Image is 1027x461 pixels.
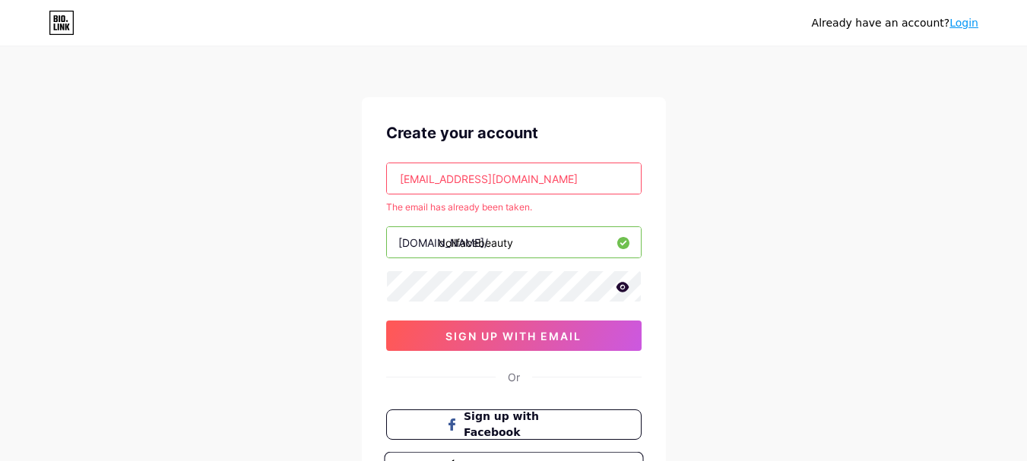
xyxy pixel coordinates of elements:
span: sign up with email [445,330,582,343]
button: Sign up with Facebook [386,409,642,440]
button: sign up with email [386,320,642,351]
div: [DOMAIN_NAME]/ [398,235,488,251]
div: Already have an account? [812,15,978,31]
a: Login [949,17,978,29]
input: Email [387,163,641,194]
div: Create your account [386,122,642,144]
input: username [387,227,641,257]
div: The email has already been taken. [386,201,642,214]
span: Sign up with Facebook [464,409,582,440]
div: Or [508,369,520,385]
